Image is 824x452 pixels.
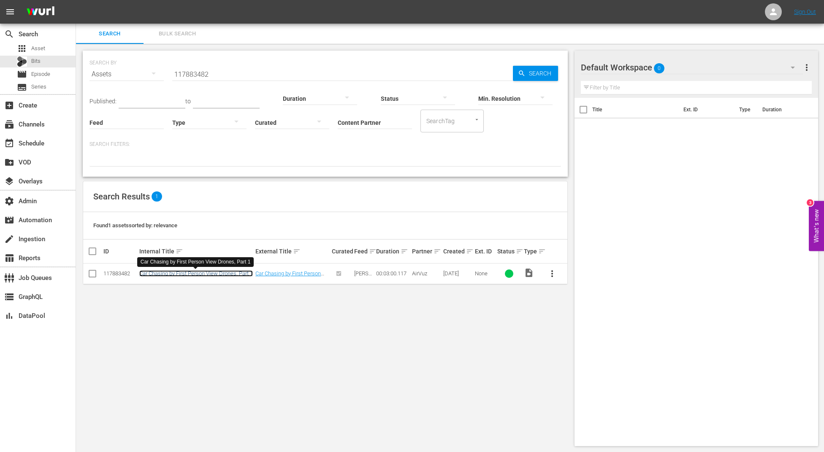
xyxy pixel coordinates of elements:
[475,248,495,255] div: Ext. ID
[17,56,27,67] div: Bits
[516,248,523,255] span: sort
[412,270,427,277] span: AirVuz
[255,270,324,283] a: Car Chasing by First Person View Drones, Part 1
[4,196,14,206] span: Admin
[4,311,14,321] span: DataPool
[802,57,812,78] button: more_vert
[354,270,373,327] span: [PERSON_NAME] - AirVuz / DroneTV - FPV [First Person View]
[547,269,557,279] span: more_vert
[293,248,301,255] span: sort
[475,270,495,277] div: None
[89,141,561,148] p: Search Filters:
[103,248,137,255] div: ID
[20,2,61,22] img: ans4CAIJ8jUAAAAAAAAAAAAAAAAAAAAAAAAgQb4GAAAAAAAAAAAAAAAAAAAAAAAAJMjXAAAAAAAAAAAAAAAAAAAAAAAAgAT5G...
[412,246,441,256] div: Partner
[4,100,14,110] span: Create
[807,199,813,206] div: 3
[443,246,472,256] div: Created
[81,29,138,39] span: Search
[809,201,824,251] button: Open Feedback Widget
[139,270,253,277] a: Car Chasing by First Person View Drones, Part 1
[17,43,27,54] span: Asset
[4,273,14,283] span: Job Queues
[31,44,45,53] span: Asset
[4,253,14,263] span: Reports
[31,83,46,91] span: Series
[31,70,50,78] span: Episode
[526,66,558,81] span: Search
[17,82,27,92] span: Series
[4,176,14,186] span: Overlays
[376,246,409,256] div: Duration
[524,268,534,278] span: Video
[497,246,522,256] div: Status
[139,246,253,256] div: Internal Title
[5,7,15,17] span: menu
[524,246,539,256] div: Type
[466,248,474,255] span: sort
[354,246,374,256] div: Feed
[369,248,377,255] span: sort
[678,98,734,121] th: Ext. ID
[4,119,14,129] span: Channels
[654,59,664,77] span: 0
[152,191,162,202] span: 1
[255,246,329,256] div: External Title
[93,191,150,202] span: Search Results
[17,69,27,79] span: Episode
[31,57,41,65] span: Bits
[401,248,408,255] span: sort
[4,138,14,148] span: Schedule
[141,258,251,266] div: Car Chasing by First Person View Drones, Part 1
[513,66,558,81] button: Search
[434,248,441,255] span: sort
[757,98,808,121] th: Duration
[542,264,562,284] button: more_vert
[581,56,802,79] div: Default Workspace
[332,248,352,255] div: Curated
[185,98,191,105] span: to
[443,270,472,277] div: [DATE]
[149,29,206,39] span: Bulk Search
[93,222,177,229] span: Found 1 assets sorted by: relevance
[794,8,816,15] a: Sign Out
[4,215,14,225] span: Automation
[89,98,117,105] span: Published:
[4,234,14,244] span: Ingestion
[4,29,14,39] span: Search
[176,248,183,255] span: sort
[103,270,137,277] div: 117883482
[4,292,14,302] span: GraphQL
[376,270,409,277] div: 00:03:00.117
[802,62,812,73] span: more_vert
[734,98,757,121] th: Type
[4,157,14,167] span: VOD
[473,116,481,124] button: Open
[592,98,678,121] th: Title
[89,62,164,86] div: Assets
[538,248,546,255] span: sort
